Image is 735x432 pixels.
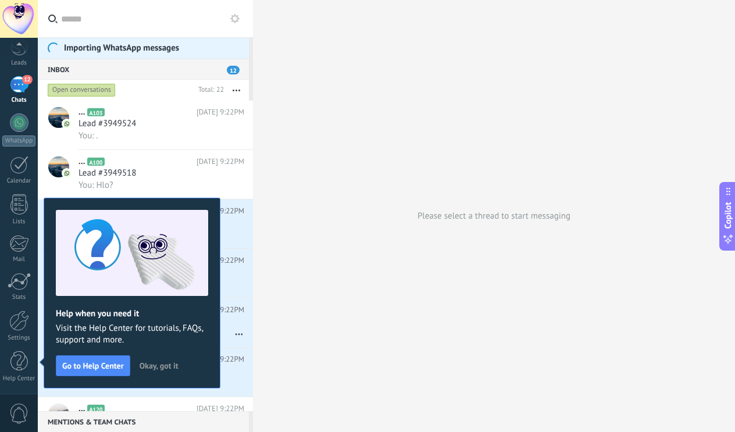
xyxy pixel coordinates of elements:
[79,167,136,179] span: Lead #3949518
[224,80,249,101] button: More
[140,362,179,370] span: Okay, got it
[87,405,104,413] span: A120
[64,43,179,53] span: Importing WhatsApp messages
[194,84,224,96] div: Total: 22
[2,256,36,263] div: Mail
[56,355,130,376] button: Go to Help Center
[79,403,85,415] span: ...
[38,150,253,199] a: avataricon...A100[DATE] 9:22PMLead #3949518You: Hlo?
[56,323,208,346] span: Visit the Help Center for tutorials, FAQs, support and more.
[56,308,208,319] h2: Help when you need it
[134,357,184,374] button: Okay, got it
[79,106,85,118] span: ...
[197,106,244,118] span: [DATE] 9:22PM
[2,334,36,342] div: Settings
[22,75,32,84] span: 12
[63,120,71,128] img: icon
[2,375,36,383] div: Help Center
[62,362,124,370] span: Go to Help Center
[2,218,36,226] div: Lists
[197,156,244,167] span: [DATE] 9:22PM
[2,59,36,67] div: Leads
[48,83,116,97] div: Open conversations
[79,180,113,191] span: You: Hlo?
[38,59,249,80] div: Inbox
[79,130,98,141] span: You: .
[63,169,71,177] img: icon
[722,202,734,229] span: Copilot
[87,108,104,116] span: A103
[38,101,253,149] a: avataricon...A103[DATE] 9:22PMLead #3949524You: .
[227,66,240,74] span: 12
[2,135,35,147] div: WhatsApp
[2,294,36,301] div: Stats
[38,411,249,432] div: Mentions & Team chats
[2,177,36,185] div: Calendar
[79,118,136,130] span: Lead #3949524
[87,158,104,166] span: A100
[197,403,244,415] span: [DATE] 9:22PM
[79,156,85,167] span: ...
[2,97,36,104] div: Chats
